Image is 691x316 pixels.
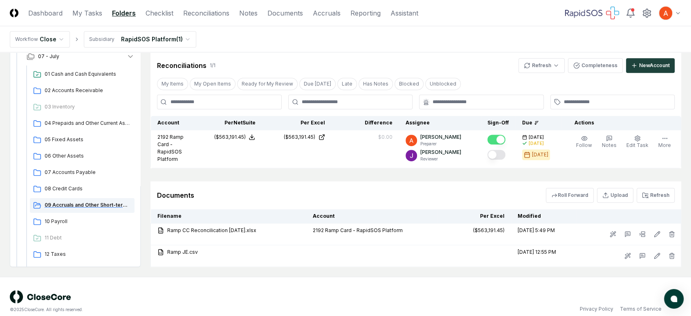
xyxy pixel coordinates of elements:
a: My Tasks [72,8,102,18]
a: Accruals [313,8,341,18]
p: [PERSON_NAME] [420,149,461,156]
button: NewAccount [626,58,675,73]
button: Upload [597,188,633,203]
a: Reconciliations [183,8,229,18]
span: 2192 [157,134,168,140]
a: 13 Equity [30,264,135,278]
img: logo [10,290,71,303]
div: Subsidiary [89,36,114,43]
div: 2192 Ramp Card - RapidSOS Platform [313,227,431,234]
a: 07 Accounts Payable [30,165,135,180]
button: Due Today [299,78,336,90]
div: $0.00 [378,133,393,141]
a: ($563,191.45) [268,133,325,141]
th: Per Excel [437,209,511,223]
a: Assistant [390,8,418,18]
span: [DATE] [529,134,544,140]
div: Due [522,119,555,126]
a: Terms of Service [620,305,662,313]
button: Follow [574,133,594,151]
a: 08 Credit Cards [30,182,135,196]
a: Folders [112,8,136,18]
button: Completeness [568,58,623,73]
button: Has Notes [359,78,393,90]
p: Preparer [420,141,461,147]
img: RapidSOS logo [565,7,619,20]
p: Reviewer [420,156,461,162]
a: 02 Accounts Receivable [30,84,135,98]
div: ($563,191.45) [473,227,505,234]
button: Notes [600,133,618,151]
button: Mark complete [487,135,505,144]
td: [DATE] 12:55 PM [511,245,577,267]
img: ACg8ocK3mdmu6YYpaRl40uhUUGu9oxSxFSb1vbjsnEih2JuwAH1PGA=s96-c [659,7,672,20]
a: Notes [239,8,258,18]
a: Dashboard [28,8,63,18]
div: ($563,191.45) [214,133,245,141]
th: Difference [332,116,399,130]
button: More [657,133,673,151]
a: Documents [267,8,303,18]
div: 1 / 1 [210,62,215,69]
span: 09 Accruals and Other Short-term Liabilities [45,201,131,209]
div: ($563,191.45) [284,133,315,141]
a: Checklist [146,8,173,18]
a: Privacy Policy [580,305,613,313]
button: atlas-launcher [664,289,684,309]
div: Actions [568,119,675,126]
th: Per NetSuite [192,116,262,130]
td: [DATE] 5:49 PM [511,223,577,245]
span: 08 Credit Cards [45,185,131,192]
img: ACg8ocK3mdmu6YYpaRl40uhUUGu9oxSxFSb1vbjsnEih2JuwAH1PGA=s96-c [406,135,417,146]
div: Account [157,119,186,126]
a: 06 Other Assets [30,149,135,164]
button: Unblocked [425,78,461,90]
a: 03 Inventory [30,100,135,115]
a: 01 Cash and Cash Equivalents [30,67,135,82]
a: 04 Prepaids and Other Current Assets [30,116,135,131]
span: Notes [602,142,617,148]
button: Blocked [395,78,424,90]
th: Account [306,209,437,223]
button: Edit Task [625,133,650,151]
span: Follow [576,142,592,148]
button: ($563,191.45) [214,133,255,141]
div: © 2025 CloseCore. All rights reserved. [10,307,345,313]
span: 01 Cash and Cash Equivalents [45,70,131,78]
th: Sign-Off [481,116,516,130]
img: Logo [10,9,18,17]
span: 03 Inventory [45,103,131,111]
button: My Open Items [190,78,236,90]
button: Ready for My Review [237,78,298,90]
span: 11 Debt [45,234,131,242]
a: 05 Fixed Assets [30,133,135,147]
span: 06 Other Assets [45,152,131,160]
span: 05 Fixed Assets [45,136,131,143]
img: ACg8ocKTC56tjQR6-o9bi8poVV4j_qMfO6M0RniyL9InnBgkmYdNig=s96-c [406,150,417,161]
span: 02 Accounts Receivable [45,87,131,94]
button: Refresh [518,58,565,73]
a: Ramp CC Reconcilication [DATE].xlsx [157,227,300,234]
span: 04 Prepaids and Other Current Assets [45,120,131,127]
button: Roll Forward [546,188,594,203]
span: Edit Task [626,142,648,148]
a: 11 Debt [30,231,135,246]
span: 07 - July [38,53,59,60]
button: Refresh [637,188,675,203]
span: 10 Payroll [45,218,131,225]
div: Reconciliations [157,61,206,70]
a: 09 Accruals and Other Short-term Liabilities [30,198,135,213]
div: Workflow [15,36,38,43]
div: [DATE] [532,151,548,158]
button: My Items [157,78,188,90]
a: 12 Taxes [30,247,135,262]
button: Mark complete [487,150,505,160]
nav: breadcrumb [10,31,196,47]
a: 10 Payroll [30,214,135,229]
button: 07 - July [20,47,141,65]
th: Filename [151,209,306,223]
span: 12 Taxes [45,251,131,258]
span: Ramp Card - RapidSOS Platform [157,134,184,162]
div: New Account [639,62,670,69]
p: [PERSON_NAME] [420,133,461,141]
